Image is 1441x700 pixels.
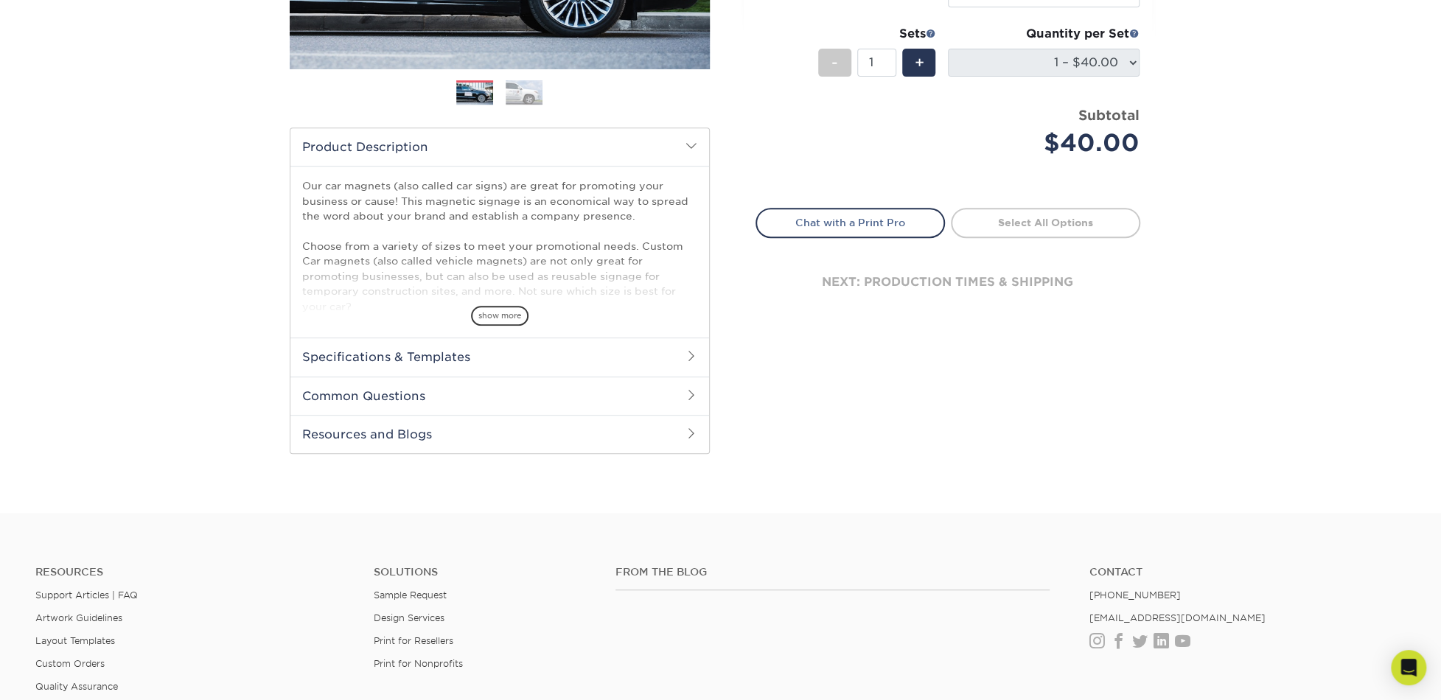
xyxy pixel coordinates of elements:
h2: Product Description [290,128,709,166]
div: $40.00 [959,125,1140,161]
a: Print for Nonprofits [374,658,463,669]
span: + [914,52,924,74]
img: Magnets and Buttons 02 [506,80,542,105]
h4: Resources [35,566,352,578]
div: next: production times & shipping [756,238,1140,326]
a: Artwork Guidelines [35,612,122,623]
h4: Solutions [374,566,593,578]
div: Sets [818,25,936,43]
a: [EMAIL_ADDRESS][DOMAIN_NAME] [1089,612,1266,623]
a: Custom Orders [35,658,105,669]
h2: Specifications & Templates [290,337,709,376]
a: Support Articles | FAQ [35,589,138,601]
h2: Common Questions [290,377,709,415]
a: [PHONE_NUMBER] [1089,589,1181,601]
a: Quality Assurance [35,681,118,692]
div: Quantity per Set [948,25,1140,43]
span: show more [471,306,528,326]
p: Our car magnets (also called car signs) are great for promoting your business or cause! This magn... [302,178,697,434]
h2: Resources and Blogs [290,415,709,453]
a: Contact [1089,566,1406,578]
img: Magnets and Buttons 01 [456,81,493,107]
a: Print for Resellers [374,635,453,646]
a: Chat with a Print Pro [756,208,945,237]
span: - [831,52,838,74]
a: Design Services [374,612,444,623]
strong: Subtotal [1078,107,1140,123]
a: Layout Templates [35,635,115,646]
a: Sample Request [374,589,447,601]
a: Select All Options [951,208,1140,237]
div: Open Intercom Messenger [1391,650,1426,685]
h4: From the Blog [615,566,1050,578]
